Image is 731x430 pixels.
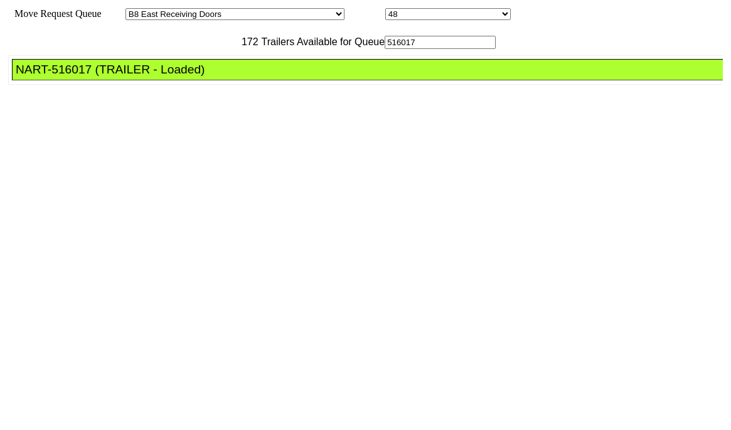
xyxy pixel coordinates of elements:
[347,8,383,19] span: Location
[235,36,259,47] span: 172
[8,8,102,19] span: Move Request Queue
[16,63,730,77] div: NART-516017 (TRAILER - Loaded)
[385,36,496,49] input: Filter Available Trailers
[104,8,123,19] span: Area
[259,36,385,47] span: Trailers Available for Queue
